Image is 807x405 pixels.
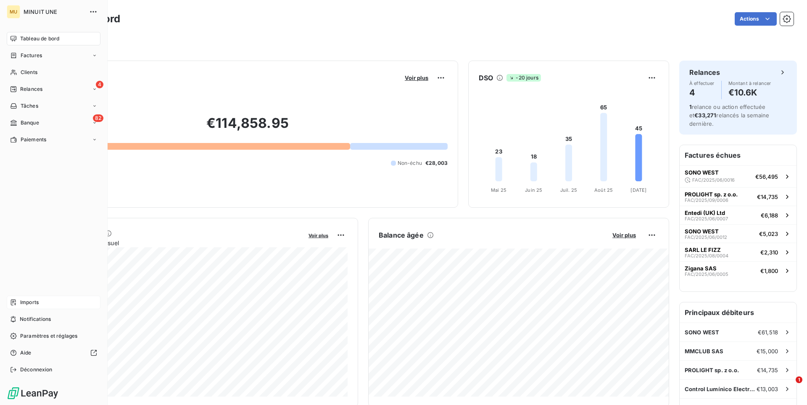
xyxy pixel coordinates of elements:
[21,102,38,110] span: Tâches
[728,81,771,86] span: Montant à relancer
[680,145,796,165] h6: Factures échues
[685,246,721,253] span: SARL LE FIZZ
[685,386,757,392] span: Control Lumínico Electrónico S.A.S.
[685,367,739,373] span: PROLIGHT sp. z o.o.
[594,187,613,193] tspan: Août 25
[760,267,778,274] span: €1,800
[685,169,719,176] span: SONO WEST
[761,212,778,219] span: €6,188
[20,332,77,340] span: Paramètres et réglages
[20,85,42,93] span: Relances
[21,136,46,143] span: Paiements
[689,103,692,110] span: 1
[398,159,422,167] span: Non-échu
[685,216,728,221] span: FAC/2025/06/0007
[760,249,778,256] span: €2,310
[757,193,778,200] span: €14,735
[96,81,103,88] span: 4
[20,366,53,373] span: Déconnexion
[689,81,715,86] span: À effectuer
[689,103,769,127] span: relance ou action effectuée et relancés la semaine dernière.
[685,235,727,240] span: FAC/2025/06/0012
[796,376,802,383] span: 1
[778,376,799,397] iframe: Intercom live chat
[47,238,303,247] span: Chiffre d'affaires mensuel
[692,177,735,183] span: FAC/2025/06/0016
[680,302,796,323] h6: Principaux débiteurs
[7,346,100,360] a: Aide
[755,173,778,180] span: €56,495
[379,230,424,240] h6: Balance âgée
[680,261,796,280] button: Zigana SASFAC/2025/06/0005€1,800
[758,329,778,336] span: €61,518
[685,272,728,277] span: FAC/2025/06/0005
[610,231,638,239] button: Voir plus
[680,206,796,224] button: Entedi (UK) LtdFAC/2025/06/0007€6,188
[757,367,778,373] span: €14,735
[612,232,636,238] span: Voir plus
[630,187,646,193] tspan: [DATE]
[759,230,778,237] span: €5,023
[20,35,59,42] span: Tableau de bord
[685,265,717,272] span: Zigana SAS
[24,8,84,15] span: MINUIT UNE
[685,191,738,198] span: PROLIGHT sp. z o.o.
[757,348,778,355] span: €15,000
[47,115,448,140] h2: €114,858.95
[20,299,39,306] span: Imports
[685,228,719,235] span: SONO WEST
[685,198,728,203] span: FAC/2025/09/0006
[560,187,577,193] tspan: Juil. 25
[735,12,777,26] button: Actions
[7,5,20,19] div: MU
[689,67,720,77] h6: Relances
[728,86,771,99] h4: €10.6K
[506,74,541,82] span: -20 jours
[93,114,103,122] span: 82
[680,187,796,206] button: PROLIGHT sp. z o.o.FAC/2025/09/0006€14,735
[405,74,428,81] span: Voir plus
[21,119,39,127] span: Banque
[680,165,796,187] button: SONO WESTFAC/2025/06/0016€56,495
[685,253,728,258] span: FAC/2025/08/0004
[20,315,51,323] span: Notifications
[680,224,796,243] button: SONO WESTFAC/2025/06/0012€5,023
[479,73,493,83] h6: DSO
[21,52,42,59] span: Factures
[689,86,715,99] h4: 4
[685,209,725,216] span: Entedi (UK) Ltd
[757,386,778,392] span: €13,003
[7,386,59,400] img: Logo LeanPay
[425,159,448,167] span: €28,003
[685,329,719,336] span: SONO WEST
[20,349,32,357] span: Aide
[694,112,716,119] span: €33,271
[680,243,796,261] button: SARL LE FIZZFAC/2025/08/0004€2,310
[685,348,724,355] span: MMCLUB SAS
[306,231,331,239] button: Voir plus
[309,233,328,238] span: Voir plus
[525,187,542,193] tspan: Juin 25
[21,69,37,76] span: Clients
[491,187,506,193] tspan: Mai 25
[402,74,431,82] button: Voir plus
